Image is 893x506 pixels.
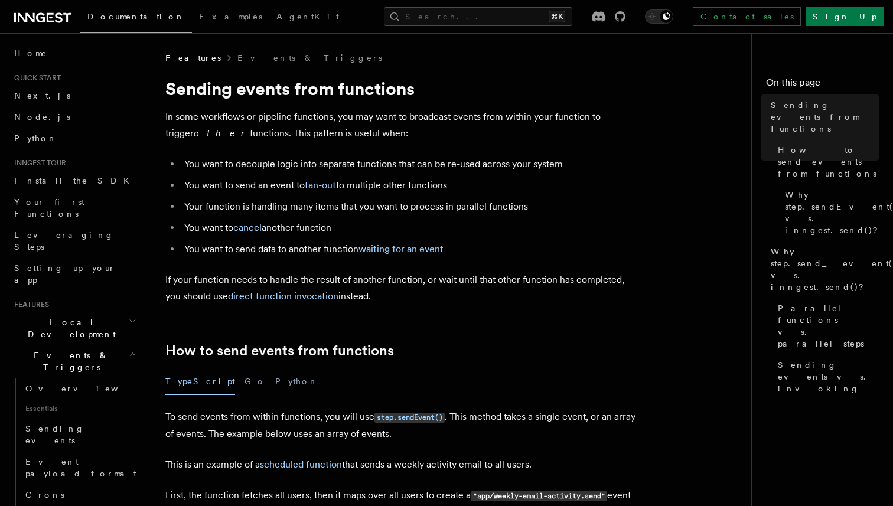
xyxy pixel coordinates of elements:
[9,128,139,149] a: Python
[773,298,879,354] a: Parallel functions vs. parallel steps
[14,112,70,122] span: Node.js
[773,354,879,399] a: Sending events vs. invoking
[165,109,638,142] p: In some workflows or pipeline functions, you may want to broadcast events from within your functi...
[9,85,139,106] a: Next.js
[199,12,262,21] span: Examples
[645,9,673,24] button: Toggle dark mode
[276,12,339,21] span: AgentKit
[192,4,269,32] a: Examples
[165,78,638,99] h1: Sending events from functions
[549,11,565,22] kbd: ⌘K
[384,7,572,26] button: Search...⌘K
[9,345,139,378] button: Events & Triggers
[21,418,139,451] a: Sending events
[21,399,139,418] span: Essentials
[14,47,47,59] span: Home
[9,300,49,309] span: Features
[14,133,57,143] span: Python
[305,179,336,191] a: fan-out
[358,243,444,254] a: waiting for an event
[14,230,114,252] span: Leveraging Steps
[771,99,879,135] span: Sending events from functions
[766,241,879,298] a: Why step.send_event() vs. inngest.send()?
[9,312,139,345] button: Local Development
[374,411,445,422] a: step.sendEvent()
[21,484,139,505] a: Crons
[165,272,638,305] p: If your function needs to handle the result of another function, or wait until that other functio...
[165,342,394,359] a: How to send events from functions
[9,43,139,64] a: Home
[245,368,266,395] button: Go
[9,73,61,83] span: Quick start
[165,456,638,473] p: This is an example of a that sends a weekly activity email to all users.
[275,368,318,395] button: Python
[80,4,192,33] a: Documentation
[194,128,250,139] em: other
[374,413,445,423] code: step.sendEvent()
[228,290,338,302] a: direct function invocation
[165,409,638,442] p: To send events from within functions, you will use . This method takes a single event, or an arra...
[25,424,84,445] span: Sending events
[9,257,139,290] a: Setting up your app
[237,52,382,64] a: Events & Triggers
[9,106,139,128] a: Node.js
[14,91,70,100] span: Next.js
[181,198,638,215] li: Your function is handling many items that you want to process in parallel functions
[766,94,879,139] a: Sending events from functions
[14,176,136,185] span: Install the SDK
[9,158,66,168] span: Inngest tour
[181,177,638,194] li: You want to send an event to to multiple other functions
[25,384,147,393] span: Overview
[14,197,84,218] span: Your first Functions
[181,241,638,257] li: You want to send data to another function
[9,170,139,191] a: Install the SDK
[25,457,136,478] span: Event payload format
[778,302,879,350] span: Parallel functions vs. parallel steps
[14,263,116,285] span: Setting up your app
[181,156,638,172] li: You want to decouple logic into separate functions that can be re-used across your system
[181,220,638,236] li: You want to another function
[269,4,346,32] a: AgentKit
[806,7,884,26] a: Sign Up
[25,490,64,500] span: Crons
[778,144,879,179] span: How to send events from functions
[21,451,139,484] a: Event payload format
[165,52,221,64] span: Features
[780,184,879,241] a: Why step.sendEvent() vs. inngest.send()?
[9,191,139,224] a: Your first Functions
[773,139,879,184] a: How to send events from functions
[165,368,235,395] button: TypeScript
[260,459,342,470] a: scheduled function
[233,222,262,233] a: cancel
[778,359,879,394] span: Sending events vs. invoking
[87,12,185,21] span: Documentation
[9,224,139,257] a: Leveraging Steps
[9,316,129,340] span: Local Development
[9,350,129,373] span: Events & Triggers
[693,7,801,26] a: Contact sales
[471,491,607,501] code: "app/weekly-email-activity.send"
[21,378,139,399] a: Overview
[766,76,879,94] h4: On this page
